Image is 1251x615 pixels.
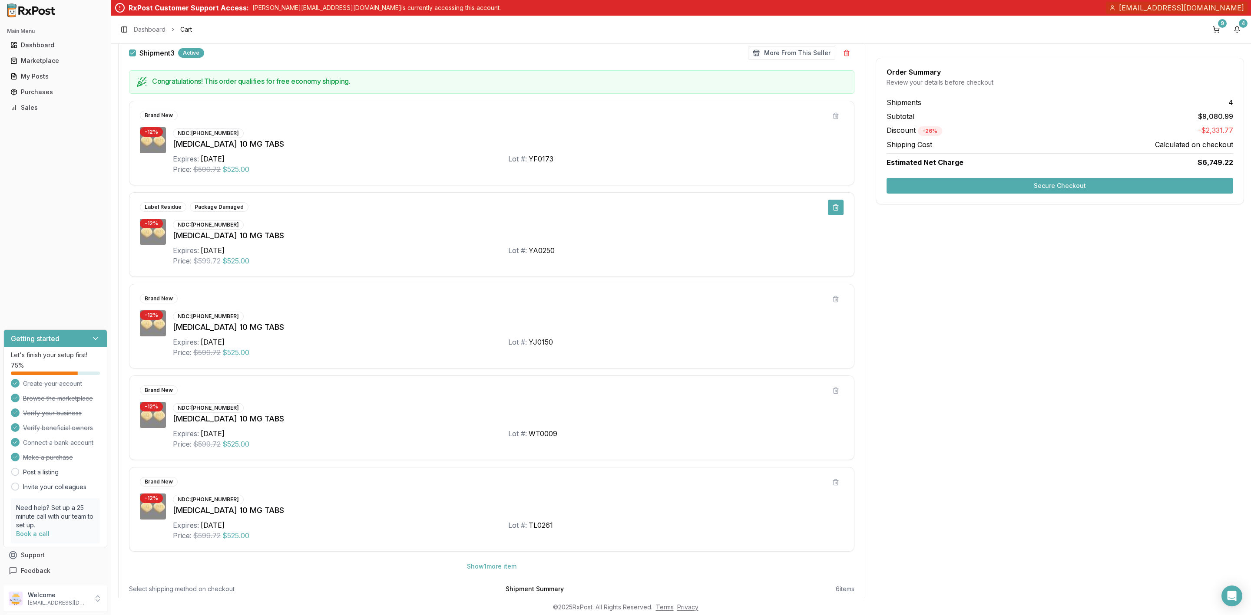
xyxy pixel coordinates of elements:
[173,428,199,439] div: Expires:
[21,566,50,575] span: Feedback
[140,385,178,395] div: Brand New
[180,25,192,34] span: Cart
[7,100,104,115] a: Sales
[173,413,844,425] div: [MEDICAL_DATA] 10 MG TABS
[10,88,100,96] div: Purchases
[887,158,963,167] span: Estimated Net Charge
[23,424,93,432] span: Verify beneficial owners
[140,493,163,503] div: - 12 %
[178,48,204,58] div: Active
[28,591,88,599] p: Welcome
[1198,157,1233,168] span: $6,749.22
[10,41,100,49] div: Dashboard
[887,126,942,135] span: Discount
[3,69,107,83] button: My Posts
[193,256,221,266] span: $599.72
[1209,23,1223,36] a: 9
[23,379,82,388] span: Create your account
[173,520,199,530] div: Expires:
[152,78,847,85] h5: Congratulations! This order qualifies for free economy shipping.
[887,139,932,150] span: Shipping Cost
[3,85,107,99] button: Purchases
[1221,585,1242,606] div: Open Intercom Messenger
[252,3,501,12] p: [PERSON_NAME][EMAIL_ADDRESS][DOMAIN_NAME] is currently accessing this account.
[173,138,844,150] div: [MEDICAL_DATA] 10 MG TABS
[887,111,914,122] span: Subtotal
[1230,23,1244,36] button: 4
[173,312,244,321] div: NDC: [PHONE_NUMBER]
[173,128,244,138] div: NDC: [PHONE_NUMBER]
[10,103,100,112] div: Sales
[1198,111,1233,122] span: $9,080.99
[529,428,557,439] div: WT0009
[3,563,107,579] button: Feedback
[222,347,249,358] span: $525.00
[11,351,100,359] p: Let's finish your setup first!
[684,597,855,605] div: $3,598.32
[173,321,844,333] div: [MEDICAL_DATA] 10 MG TABS
[193,530,221,541] span: $599.72
[918,126,942,136] div: - 26 %
[140,310,166,336] img: Farxiga 10 MG TABS
[173,530,192,541] div: Price:
[222,439,249,449] span: $525.00
[222,530,249,541] span: $525.00
[1239,19,1248,28] div: 4
[23,468,59,477] a: Post a listing
[460,559,523,574] button: Show1more item
[173,230,844,242] div: [MEDICAL_DATA] 10 MG TABS
[23,394,93,403] span: Browse the marketplace
[16,503,95,529] p: Need help? Set up a 25 minute call with our team to set up.
[508,154,527,164] div: Lot #:
[656,603,674,611] a: Terms
[173,347,192,358] div: Price:
[529,154,553,164] div: YF0173
[140,402,163,411] div: - 12 %
[3,54,107,68] button: Marketplace
[140,127,166,153] img: Farxiga 10 MG TABS
[887,97,921,108] span: Shipments
[140,310,163,320] div: - 12 %
[1155,139,1233,150] span: Calculated on checkout
[7,37,104,53] a: Dashboard
[201,428,225,439] div: [DATE]
[506,585,564,593] div: Shipment Summary
[11,333,60,344] h3: Getting started
[23,409,82,418] span: Verify your business
[201,245,225,256] div: [DATE]
[193,347,221,358] span: $599.72
[3,101,107,115] button: Sales
[23,438,93,447] span: Connect a bank account
[134,25,165,34] a: Dashboard
[508,337,527,347] div: Lot #:
[11,361,24,370] span: 75 %
[173,154,199,164] div: Expires:
[222,256,249,266] span: $525.00
[1218,19,1227,28] div: 9
[129,585,478,593] div: Select shipping method on checkout
[748,46,835,60] button: More From This Seller
[3,38,107,52] button: Dashboard
[23,483,86,491] a: Invite your colleagues
[140,219,163,228] div: - 12 %
[529,520,553,530] div: TL0261
[193,439,221,449] span: $599.72
[173,504,844,516] div: [MEDICAL_DATA] 10 MG TABS
[3,3,59,17] img: RxPost Logo
[3,547,107,563] button: Support
[836,585,854,593] div: 6 items
[7,28,104,35] h2: Main Menu
[173,337,199,347] div: Expires:
[173,245,199,256] div: Expires:
[173,220,244,230] div: NDC: [PHONE_NUMBER]
[508,520,527,530] div: Lot #:
[529,337,553,347] div: YJ0150
[140,402,166,428] img: Farxiga 10 MG TABS
[887,178,1233,194] button: Secure Checkout
[140,202,186,212] div: Label Residue
[139,49,175,56] label: Shipment 3
[140,111,178,120] div: Brand New
[173,164,192,174] div: Price:
[7,53,104,69] a: Marketplace
[677,603,698,611] a: Privacy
